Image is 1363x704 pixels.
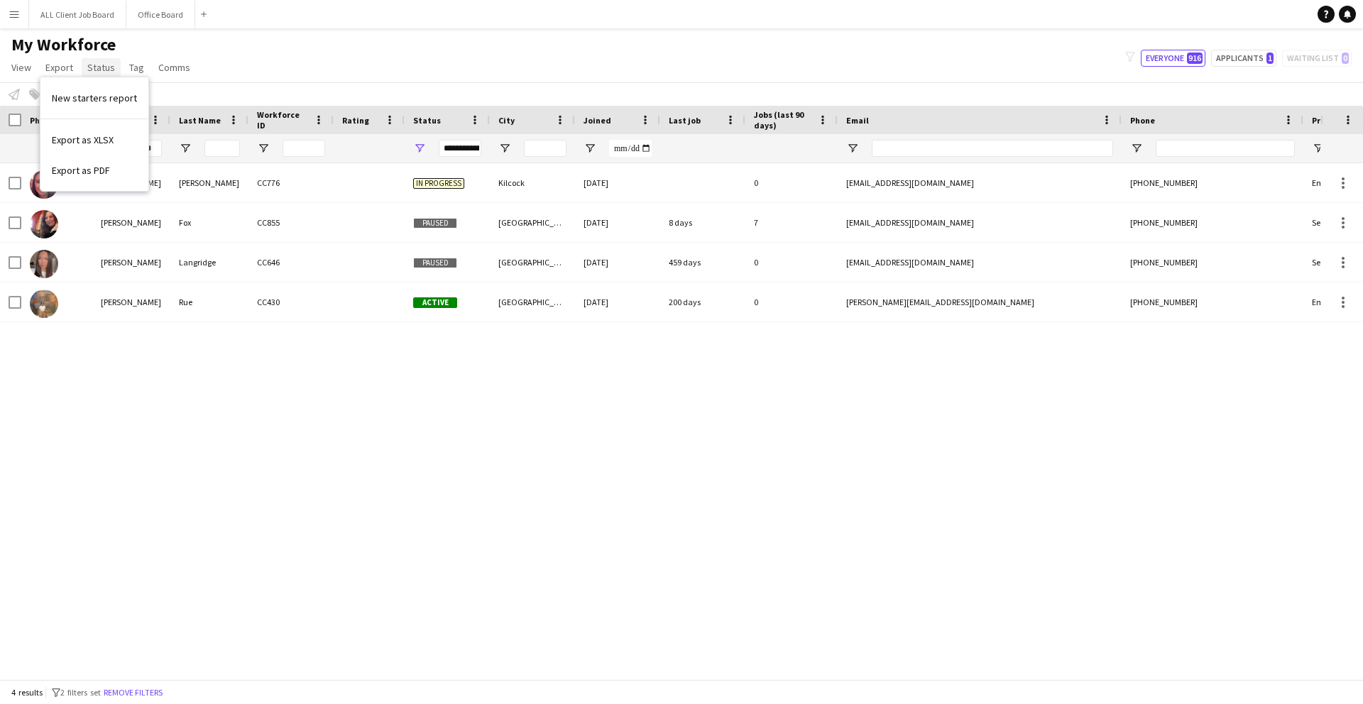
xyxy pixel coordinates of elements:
div: 0 [745,163,838,202]
div: [PHONE_NUMBER] [1122,163,1303,202]
div: CC855 [248,203,334,242]
div: Fox [170,203,248,242]
div: [EMAIL_ADDRESS][DOMAIN_NAME] [838,243,1122,282]
div: [GEOGRAPHIC_DATA] [490,243,575,282]
span: Photo [30,115,54,126]
div: [PERSON_NAME] [92,282,170,321]
div: CC646 [248,243,334,282]
span: City [498,115,515,126]
span: View [11,61,31,74]
span: Phone [1130,115,1155,126]
div: Kilcock [490,163,575,202]
div: [PERSON_NAME] [92,203,170,242]
div: 7 [745,203,838,242]
button: Remove filters [101,685,165,700]
div: CC776 [248,163,334,202]
input: City Filter Input [524,140,566,157]
span: My Workforce [11,34,116,55]
input: Phone Filter Input [1156,140,1295,157]
button: Office Board [126,1,195,28]
div: Langridge [170,243,248,282]
div: [EMAIL_ADDRESS][DOMAIN_NAME] [838,203,1122,242]
span: Tag [129,61,144,74]
div: [DATE] [575,243,660,282]
span: Status [413,115,441,126]
button: Open Filter Menu [179,142,192,155]
a: Tag [124,58,150,77]
span: Rating [342,115,369,126]
span: 916 [1187,53,1203,64]
a: Export [40,58,79,77]
div: [PERSON_NAME][EMAIL_ADDRESS][DOMAIN_NAME] [838,282,1122,321]
div: [PERSON_NAME] [92,243,170,282]
a: View [6,58,37,77]
img: Sophie Rue [30,290,58,318]
img: Sophie Langridge [30,250,58,278]
div: 8 days [660,203,745,242]
button: Open Filter Menu [1312,142,1325,155]
span: Joined [584,115,611,126]
div: 0 [745,243,838,282]
div: [PHONE_NUMBER] [1122,203,1303,242]
span: Status [87,61,115,74]
span: Paused [413,258,457,268]
div: [DATE] [575,282,660,321]
button: Open Filter Menu [846,142,859,155]
button: Applicants1 [1211,50,1276,67]
div: CC430 [248,282,334,321]
button: Open Filter Menu [584,142,596,155]
input: Joined Filter Input [609,140,652,157]
div: 0 [745,282,838,321]
span: Profile [1312,115,1340,126]
button: Open Filter Menu [257,142,270,155]
span: Comms [158,61,190,74]
div: [DATE] [575,163,660,202]
div: [GEOGRAPHIC_DATA] [490,282,575,321]
div: [PERSON_NAME] [170,163,248,202]
div: [GEOGRAPHIC_DATA] [490,203,575,242]
span: Jobs (last 90 days) [754,109,812,131]
span: Export [45,61,73,74]
span: Paused [413,218,457,229]
button: ALL Client Job Board [29,1,126,28]
input: Email Filter Input [872,140,1113,157]
div: [EMAIL_ADDRESS][DOMAIN_NAME] [838,163,1122,202]
button: Open Filter Menu [498,142,511,155]
span: Workforce ID [257,109,308,131]
div: 200 days [660,282,745,321]
span: Active [413,297,457,308]
input: Last Name Filter Input [204,140,240,157]
div: [PHONE_NUMBER] [1122,243,1303,282]
button: Everyone916 [1141,50,1205,67]
div: [PHONE_NUMBER] [1122,282,1303,321]
img: Sophie Caldwell [30,170,58,199]
span: Last job [669,115,701,126]
button: Open Filter Menu [413,142,426,155]
span: In progress [413,178,464,189]
div: Rue [170,282,248,321]
input: Workforce ID Filter Input [283,140,325,157]
span: 1 [1266,53,1274,64]
a: Comms [153,58,196,77]
img: Sophie Fox [30,210,58,238]
a: Status [82,58,121,77]
div: 459 days [660,243,745,282]
button: Open Filter Menu [1130,142,1143,155]
span: Email [846,115,869,126]
span: Last Name [179,115,221,126]
div: [DATE] [575,203,660,242]
span: 2 filters set [60,687,101,698]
